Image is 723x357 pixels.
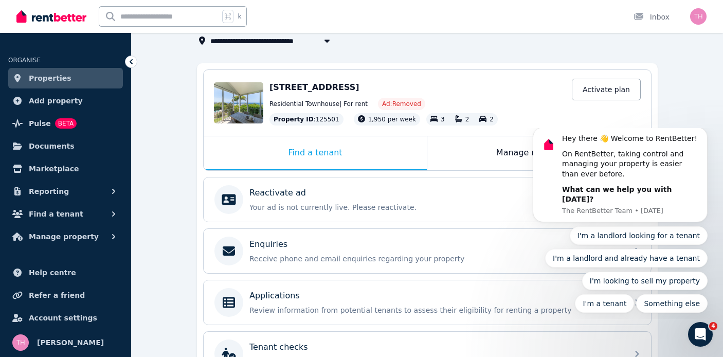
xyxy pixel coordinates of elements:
[37,336,104,349] span: [PERSON_NAME]
[249,238,287,251] p: Enquiries
[45,6,183,77] div: Message content
[29,95,83,107] span: Add property
[274,115,314,123] span: Property ID
[441,116,445,123] span: 3
[249,290,300,302] p: Applications
[204,136,427,170] div: Find a tenant
[29,72,71,84] span: Properties
[427,136,651,170] div: Manage my property
[29,163,79,175] span: Marketplace
[45,78,183,87] p: Message from The RentBetter Team, sent 39w ago
[58,166,117,185] button: Quick reply: I'm a tenant
[28,121,190,139] button: Quick reply: I'm a landlord and already have a tenant
[29,230,99,243] span: Manage property
[8,181,123,202] button: Reporting
[238,12,241,21] span: k
[29,289,85,301] span: Refer a friend
[8,226,123,247] button: Manage property
[269,113,344,126] div: : 125501
[249,202,540,212] p: Your ad is not currently live. Please reactivate.
[45,21,183,51] div: On RentBetter, taking control and managing your property is easier than ever before.
[8,204,123,224] button: Find a tenant
[249,305,622,315] p: Review information from potential tenants to assess their eligibility for renting a property
[688,322,713,347] iframe: Intercom live chat
[269,82,359,92] span: [STREET_ADDRESS]
[15,98,190,185] div: Quick reply options
[29,185,69,198] span: Reporting
[634,12,670,22] div: Inbox
[269,100,368,108] span: Residential Townhouse | For rent
[29,140,75,152] span: Documents
[119,166,190,185] button: Quick reply: Something else
[8,136,123,156] a: Documents
[8,113,123,134] a: PulseBETA
[8,57,41,64] span: ORGANISE
[29,117,51,130] span: Pulse
[8,285,123,306] a: Refer a friend
[204,177,651,222] a: Reactivate adYour ad is not currently live. Please reactivate.Edit & reactivate ad
[517,128,723,319] iframe: Intercom notifications message
[690,8,707,25] img: Theresa Hall
[45,6,183,16] div: Hey there 👋 Welcome to RentBetter!
[45,57,154,76] b: What can we help you with [DATE]?
[490,116,494,123] span: 2
[249,187,306,199] p: Reactivate ad
[204,229,651,273] a: EnquiriesReceive phone and email enquiries regarding your property
[709,322,717,330] span: 4
[29,312,97,324] span: Account settings
[8,91,123,111] a: Add property
[8,68,123,88] a: Properties
[8,308,123,328] a: Account settings
[204,280,651,325] a: ApplicationsReview information from potential tenants to assess their eligibility for renting a p...
[8,158,123,179] a: Marketplace
[29,208,83,220] span: Find a tenant
[249,254,622,264] p: Receive phone and email enquiries regarding your property
[29,266,76,279] span: Help centre
[12,334,29,351] img: Theresa Hall
[65,144,190,162] button: Quick reply: I'm looking to sell my property
[368,116,416,123] span: 1,950 per week
[55,118,77,129] span: BETA
[465,116,469,123] span: 2
[16,9,86,24] img: RentBetter
[572,79,641,100] a: Activate plan
[8,262,123,283] a: Help centre
[52,98,191,117] button: Quick reply: I'm a landlord looking for a tenant
[382,100,421,108] span: Ad: Removed
[249,341,308,353] p: Tenant checks
[23,8,40,25] img: Profile image for The RentBetter Team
